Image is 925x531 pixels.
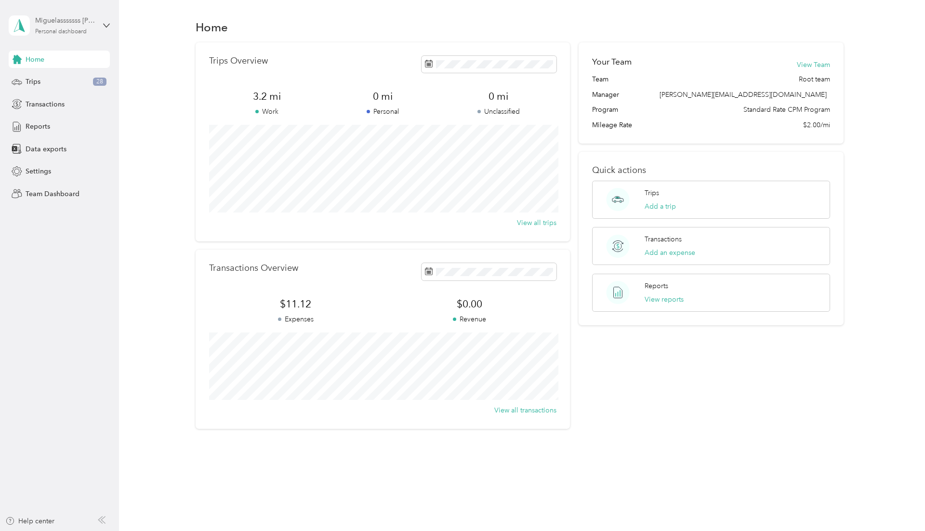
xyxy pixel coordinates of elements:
p: Reports [645,281,668,291]
span: Data exports [26,144,66,154]
span: Trips [26,77,40,87]
span: Team [592,74,608,84]
span: Manager [592,90,619,100]
span: Program [592,105,618,115]
p: Transactions Overview [209,263,298,273]
div: Miguelasssssss [PERSON_NAME] [35,15,95,26]
span: $2.00/mi [803,120,830,130]
span: Standard Rate CPM Program [743,105,830,115]
span: 28 [93,78,106,86]
button: View reports [645,294,684,305]
span: Team Dashboard [26,189,79,199]
p: Expenses [209,314,383,324]
iframe: Everlance-gr Chat Button Frame [871,477,925,531]
button: Add an expense [645,248,695,258]
span: Reports [26,121,50,132]
button: View Team [797,60,830,70]
button: Help center [5,516,54,526]
p: Quick actions [592,165,830,175]
span: $11.12 [209,297,383,311]
button: Add a trip [645,201,676,212]
h2: Your Team [592,56,632,68]
h1: Home [196,22,228,32]
p: Trips Overview [209,56,268,66]
p: Work [209,106,325,117]
span: 0 mi [325,90,441,103]
span: Settings [26,166,51,176]
span: [PERSON_NAME][EMAIL_ADDRESS][DOMAIN_NAME] [660,91,827,99]
span: Transactions [26,99,65,109]
button: View all transactions [494,405,556,415]
span: Mileage Rate [592,120,632,130]
span: 3.2 mi [209,90,325,103]
p: Trips [645,188,659,198]
span: 0 mi [441,90,557,103]
span: Root team [799,74,830,84]
p: Revenue [383,314,556,324]
div: Personal dashboard [35,29,87,35]
p: Transactions [645,234,682,244]
button: View all trips [517,218,556,228]
p: Personal [325,106,441,117]
p: Unclassified [441,106,557,117]
span: Home [26,54,44,65]
span: $0.00 [383,297,556,311]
